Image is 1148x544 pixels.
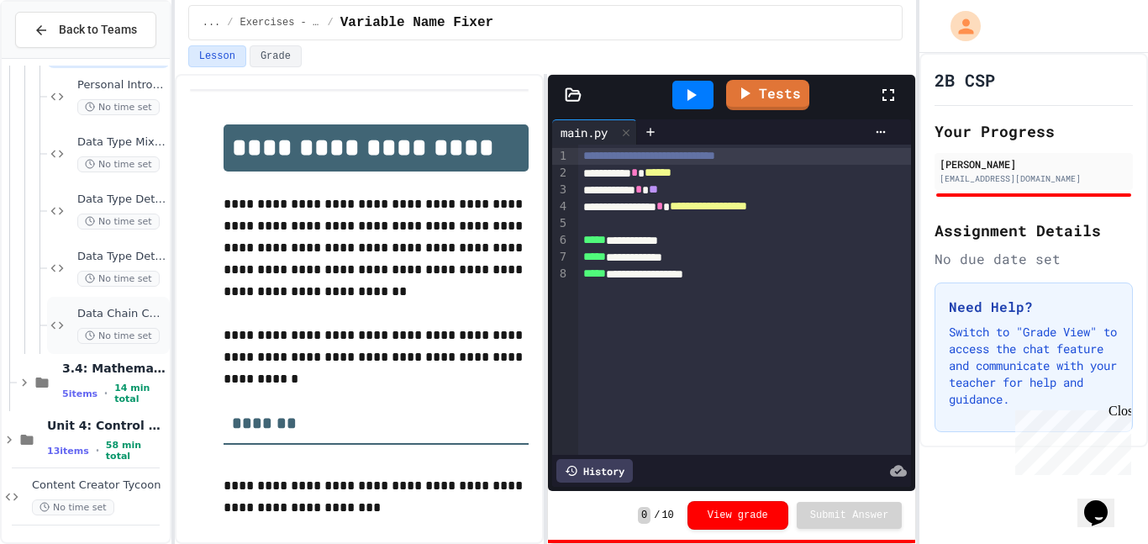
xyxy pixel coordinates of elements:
button: Grade [250,45,302,67]
div: History [556,459,633,483]
button: Back to Teams [15,12,156,48]
div: 7 [552,249,569,266]
span: Data Type Detective [77,250,166,264]
span: Content Creator Tycoon [32,478,166,493]
span: No time set [77,271,160,287]
span: 0 [638,507,650,524]
h3: Need Help? [949,297,1119,317]
button: Submit Answer [797,502,903,529]
h1: 2B CSP [935,68,995,92]
div: 3 [552,182,569,198]
span: Variable Name Fixer [340,13,493,33]
span: Unit 4: Control Structures [47,418,166,433]
span: / [328,16,334,29]
span: Data Chain Challenge [77,307,166,321]
h2: Your Progress [935,119,1133,143]
button: View grade [687,501,788,530]
span: 14 min total [114,383,166,404]
span: • [96,444,99,457]
div: main.py [552,119,637,145]
div: Chat with us now!Close [7,7,116,107]
span: No time set [77,214,160,230]
span: ... [203,16,221,29]
span: 3.4: Mathematical Operators [62,361,166,376]
div: [PERSON_NAME] [940,156,1128,172]
h2: Assignment Details [935,219,1133,242]
a: Tests [726,80,809,110]
button: Lesson [188,45,246,67]
div: 2 [552,165,569,182]
span: No time set [32,499,114,515]
span: 58 min total [106,440,166,462]
span: / [227,16,233,29]
div: My Account [933,7,985,45]
div: 5 [552,215,569,232]
span: No time set [77,328,160,344]
span: No time set [77,99,160,115]
span: Exercises - Variables and Data Types [240,16,321,29]
span: / [654,509,660,522]
span: Data Type Detective [77,193,166,207]
div: 6 [552,232,569,249]
span: Submit Answer [810,509,889,522]
div: No due date set [935,249,1133,269]
span: No time set [77,156,160,172]
span: 5 items [62,388,97,399]
span: 13 items [47,446,89,457]
iframe: chat widget [1077,477,1131,527]
div: 4 [552,198,569,215]
div: 1 [552,148,569,165]
div: [EMAIL_ADDRESS][DOMAIN_NAME] [940,172,1128,185]
span: Data Type Mix-Up [77,135,166,150]
iframe: chat widget [1008,404,1131,475]
div: main.py [552,124,616,141]
span: • [104,387,108,400]
p: Switch to "Grade View" to access the chat feature and communicate with your teacher for help and ... [949,324,1119,408]
span: 10 [661,509,673,522]
div: 8 [552,266,569,283]
span: Back to Teams [59,21,137,39]
span: Personal Introduction [77,78,166,92]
